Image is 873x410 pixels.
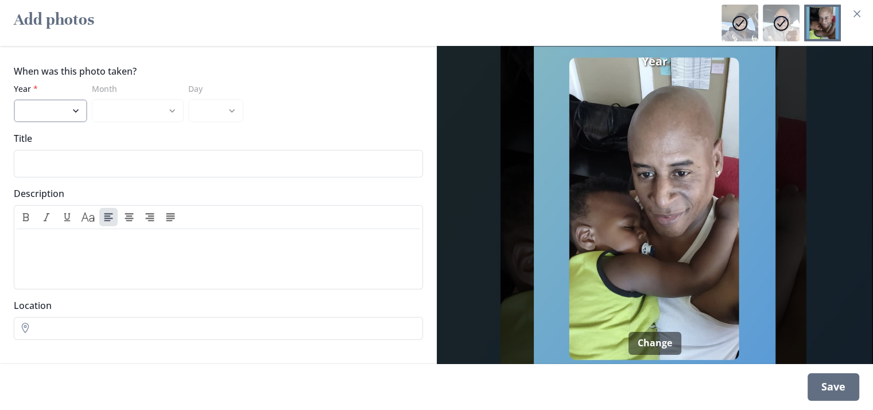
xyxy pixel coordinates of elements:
label: Day [188,83,236,95]
button: Change [628,332,681,355]
button: Close [848,5,866,23]
label: Description [14,187,416,200]
div: Save [808,373,859,401]
label: Title [14,131,416,145]
select: Day [188,99,243,122]
button: Heading [79,208,97,226]
button: Bold [17,208,35,226]
button: Align center [120,208,138,226]
label: Location [14,299,416,312]
h2: Add photos [14,5,94,41]
img: Photo [441,46,869,364]
button: Italic [37,208,56,226]
legend: When was this photo taken? [14,64,137,78]
button: Align justify [161,208,180,226]
label: Year [14,83,80,95]
select: Month [92,99,184,122]
button: Align left [99,208,118,226]
label: Month [92,83,177,95]
span: Year [642,53,668,70]
button: Underline [58,208,76,226]
button: Align right [141,208,159,226]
